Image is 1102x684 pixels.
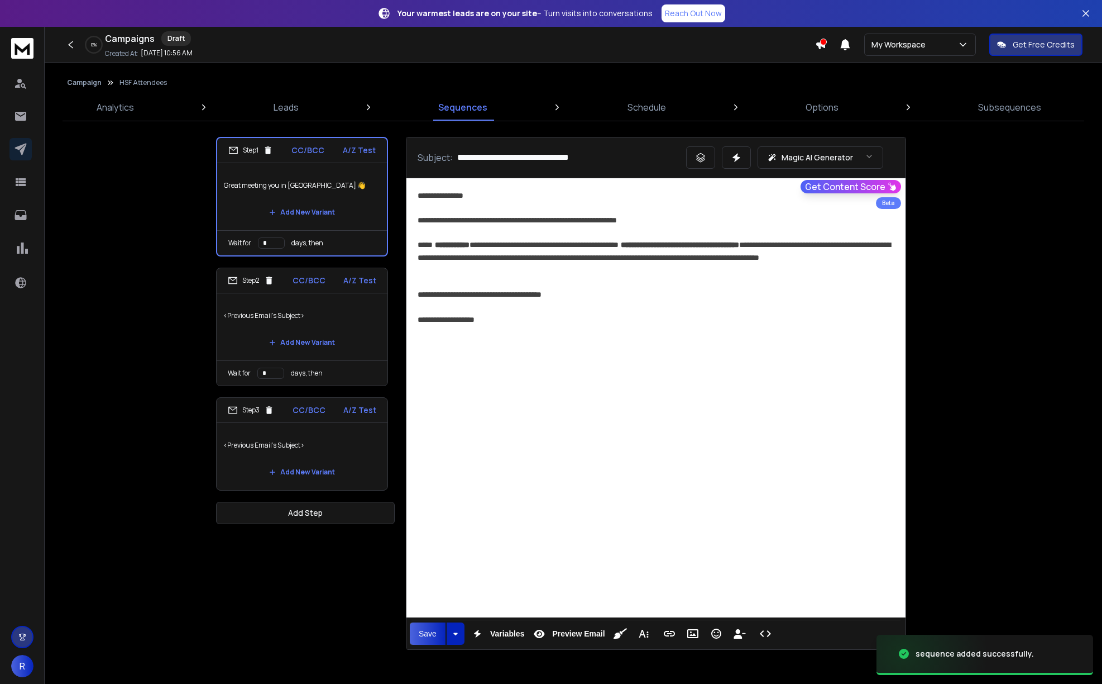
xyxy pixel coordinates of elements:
p: A/Z Test [343,275,376,286]
li: Step3CC/BCCA/Z Test<Previous Email's Subject>Add New Variant [216,397,388,491]
button: Get Free Credits [989,34,1082,56]
p: Magic AI Generator [782,152,853,163]
span: Preview Email [550,629,607,639]
p: CC/BCC [293,405,325,416]
strong: Your warmest leads are on your site [397,8,537,18]
p: days, then [291,369,323,378]
p: Reach Out Now [665,8,722,19]
a: Leads [267,94,305,121]
button: Preview Email [529,623,607,645]
div: Step 1 [228,145,273,155]
button: R [11,655,33,677]
div: Beta [876,197,901,209]
a: Schedule [621,94,673,121]
p: HSF Attendees [119,78,167,87]
button: Code View [755,623,776,645]
p: CC/BCC [291,145,324,156]
li: Step2CC/BCCA/Z Test<Previous Email's Subject>Add New VariantWait fordays, then [216,268,388,386]
a: Reach Out Now [662,4,725,22]
button: Add New Variant [260,201,344,224]
p: Subject: [418,151,453,164]
div: sequence added successfully. [916,648,1034,659]
div: Draft [161,31,191,46]
button: Insert Unsubscribe Link [729,623,750,645]
button: Save [410,623,445,645]
a: Analytics [90,94,141,121]
button: Add Step [216,502,395,524]
p: Get Free Credits [1013,39,1075,50]
p: [DATE] 10:56 AM [141,49,193,58]
p: CC/BCC [293,275,325,286]
li: Step1CC/BCCA/Z TestGreat meeting you in [GEOGRAPHIC_DATA] 👋Add New VariantWait fordays, then [216,137,388,256]
a: Options [799,94,845,121]
button: Insert Link (⌘K) [659,623,680,645]
button: Variables [467,623,527,645]
button: Insert Image (⌘P) [682,623,703,645]
p: Leads [274,101,299,114]
button: Clean HTML [610,623,631,645]
p: <Previous Email's Subject> [223,430,381,461]
p: My Workspace [871,39,930,50]
p: Wait for [228,369,251,378]
div: Step 3 [228,405,274,415]
button: Add New Variant [260,331,344,354]
p: – Turn visits into conversations [397,8,653,19]
button: Emoticons [706,623,727,645]
p: Subsequences [978,101,1041,114]
p: Schedule [627,101,666,114]
p: Sequences [438,101,487,114]
button: Get Content Score [801,180,901,193]
p: Great meeting you in [GEOGRAPHIC_DATA] 👋 [224,170,380,201]
button: Campaign [67,78,102,87]
p: 0 % [91,41,97,48]
p: days, then [291,239,323,248]
p: A/Z Test [343,405,376,416]
a: Subsequences [971,94,1048,121]
p: A/Z Test [343,145,376,156]
h1: Campaigns [105,32,155,45]
button: Magic AI Generator [758,146,883,169]
p: Wait for [228,239,251,248]
div: Step 2 [228,275,274,286]
button: More Text [633,623,654,645]
p: Options [806,101,839,114]
img: logo [11,38,33,59]
a: Sequences [432,94,494,121]
span: Variables [488,629,527,639]
p: Created At: [105,49,138,58]
p: <Previous Email's Subject> [223,300,381,331]
button: Add New Variant [260,461,344,483]
p: Analytics [97,101,134,114]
